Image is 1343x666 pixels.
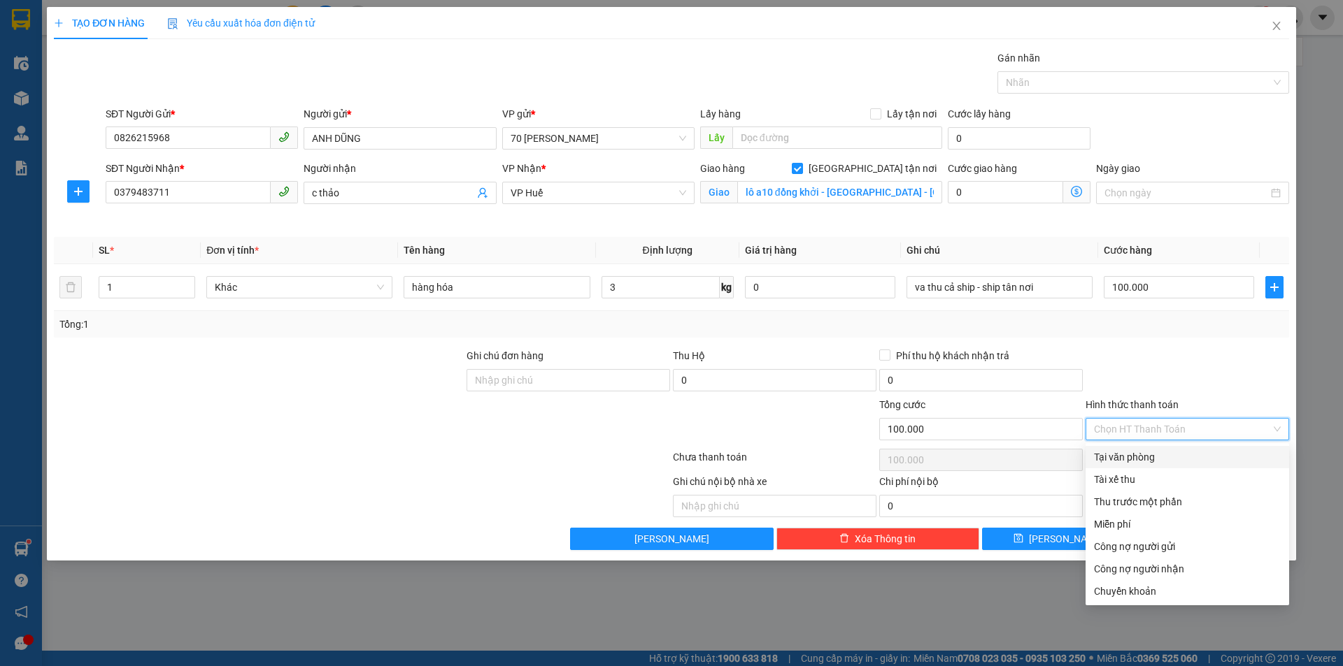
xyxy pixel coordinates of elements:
[1104,185,1267,201] input: Ngày giao
[1094,516,1281,532] div: Miễn phí
[54,18,64,28] span: plus
[570,528,774,550] button: [PERSON_NAME]
[167,18,178,29] img: icon
[881,106,942,122] span: Lấy tận nơi
[720,276,734,298] span: kg
[1071,186,1082,197] span: dollar-circle
[745,276,895,298] input: 0
[477,187,488,198] span: user-add
[1094,561,1281,577] div: Công nợ người nhận
[673,474,876,495] div: Ghi chú nội bộ nhà xe
[45,11,141,57] strong: CHUYỂN PHÁT NHANH HK BUSLINES
[948,181,1063,203] input: Cước giao hàng
[99,245,110,256] span: SL
[304,106,496,122] div: Người gửi
[737,181,942,203] input: Giao tận nơi
[67,180,90,203] button: plus
[732,126,942,149] input: Dọc đường
[671,449,878,474] div: Chưa thanh toán
[948,163,1017,174] label: Cước giao hàng
[643,245,692,256] span: Định lượng
[700,108,741,120] span: Lấy hàng
[38,59,148,103] span: SAPA, LÀO CAI ↔ [GEOGRAPHIC_DATA]
[43,82,148,103] span: ↔ [GEOGRAPHIC_DATA]
[206,245,259,256] span: Đơn vị tính
[59,317,518,332] div: Tổng: 1
[673,495,876,517] input: Nhập ghi chú
[404,276,590,298] input: VD: Bàn, Ghế
[839,533,849,544] span: delete
[803,161,942,176] span: [GEOGRAPHIC_DATA] tận nơi
[1265,276,1284,298] button: plus
[745,245,797,256] span: Giá trị hàng
[467,369,670,391] input: Ghi chú đơn hàng
[511,128,686,149] span: 70 Nguyễn Hữu Huân
[1086,558,1289,580] div: Cước gửi hàng sẽ được ghi vào công nợ của người nhận
[1029,531,1104,546] span: [PERSON_NAME]
[278,131,290,143] span: phone
[1086,399,1179,410] label: Hình thức thanh toán
[673,350,705,361] span: Thu Hộ
[404,245,445,256] span: Tên hàng
[106,161,298,176] div: SĐT Người Nhận
[907,276,1093,298] input: Ghi Chú
[1266,282,1283,293] span: plus
[1094,584,1281,599] div: Chuyển khoản
[1014,533,1023,544] span: save
[502,106,695,122] div: VP gửi
[634,531,709,546] span: [PERSON_NAME]
[1094,494,1281,509] div: Thu trước một phần
[855,531,916,546] span: Xóa Thông tin
[38,71,148,103] span: ↔ [GEOGRAPHIC_DATA]
[700,126,732,149] span: Lấy
[1096,163,1140,174] label: Ngày giao
[879,474,1083,495] div: Chi phí nội bộ
[59,276,82,298] button: delete
[1104,245,1152,256] span: Cước hàng
[167,17,315,29] span: Yêu cầu xuất hóa đơn điện tử
[502,163,541,174] span: VP Nhận
[106,106,298,122] div: SĐT Người Gửi
[890,348,1015,363] span: Phí thu hộ khách nhận trả
[1094,539,1281,554] div: Công nợ người gửi
[1094,472,1281,487] div: Tài xế thu
[700,181,737,203] span: Giao
[54,17,145,29] span: TẠO ĐƠN HÀNG
[879,399,925,410] span: Tổng cước
[511,182,686,203] span: VP Huế
[155,85,262,100] span: 70NHH1510250051
[467,350,543,361] label: Ghi chú đơn hàng
[982,528,1134,550] button: save[PERSON_NAME]
[215,277,384,298] span: Khác
[776,528,980,550] button: deleteXóa Thông tin
[1094,449,1281,465] div: Tại văn phòng
[997,52,1040,64] label: Gán nhãn
[304,161,496,176] div: Người nhận
[68,186,89,197] span: plus
[901,237,1098,264] th: Ghi chú
[278,186,290,197] span: phone
[948,108,1011,120] label: Cước lấy hàng
[948,127,1090,150] input: Cước lấy hàng
[1086,535,1289,558] div: Cước gửi hàng sẽ được ghi vào công nợ của người gửi
[700,163,745,174] span: Giao hàng
[8,55,31,120] img: logo
[1257,7,1296,46] button: Close
[1271,20,1282,31] span: close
